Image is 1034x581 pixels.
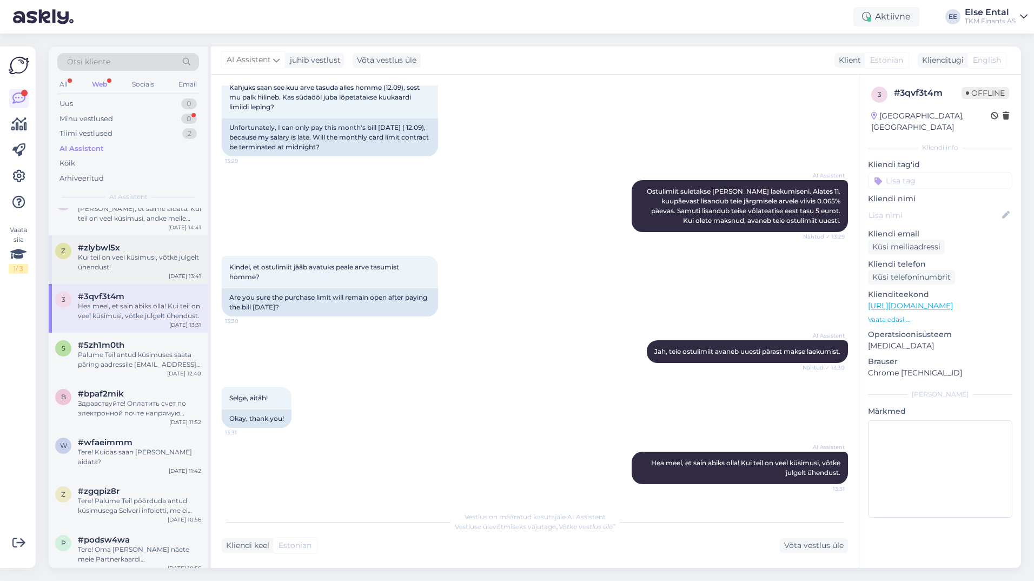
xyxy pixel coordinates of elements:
[962,87,1009,99] span: Offline
[965,17,1016,25] div: TKM Finants AS
[225,428,266,437] span: 13:31
[181,114,197,124] div: 0
[868,315,1012,325] p: Vaata edasi ...
[62,344,65,352] span: 5
[229,83,421,111] span: Kahjuks saan see kuu arve tasuda alles homme (12.09), sest mu palk hilineb. Kas südaööl juba lõpe...
[59,98,73,109] div: Uus
[225,317,266,325] span: 13:30
[168,516,201,524] div: [DATE] 10:56
[61,539,66,547] span: p
[229,394,268,402] span: Selge, aitäh!
[803,364,845,372] span: Nähtud ✓ 13:30
[130,77,156,91] div: Socials
[868,173,1012,189] input: Lisa tag
[465,513,606,521] span: Vestlus on määratud kasutajale AI Assistent
[894,87,962,100] div: # 3qvf3t4m
[78,253,201,272] div: Kui teil on veel küsimusi, võtke julgelt ühendust!
[169,467,201,475] div: [DATE] 11:42
[556,523,615,531] i: „Võtke vestlus üle”
[59,114,113,124] div: Minu vestlused
[90,77,109,91] div: Web
[59,173,104,184] div: Arhiveeritud
[222,288,438,316] div: Are you sure the purchase limit will remain open after paying the bill [DATE]?
[804,443,845,451] span: AI Assistent
[868,329,1012,340] p: Operatsioonisüsteem
[651,459,842,477] span: Hea meel, et sain abiks olla! Kui teil on veel küsimusi, võtke julgelt ühendust.
[279,540,311,551] span: Estonian
[871,110,991,133] div: [GEOGRAPHIC_DATA], [GEOGRAPHIC_DATA]
[9,264,28,274] div: 1 / 3
[61,393,66,401] span: b
[353,53,421,68] div: Võta vestlus üle
[222,540,269,551] div: Kliendi keel
[169,321,201,329] div: [DATE] 13:31
[868,367,1012,379] p: Chrome [TECHNICAL_ID]
[59,158,75,169] div: Kõik
[868,193,1012,204] p: Kliendi nimi
[168,564,201,572] div: [DATE] 10:56
[169,418,201,426] div: [DATE] 11:52
[804,485,845,493] span: 13:31
[868,340,1012,352] p: [MEDICAL_DATA]
[78,243,120,253] span: #zlybwl5x
[78,486,120,496] span: #zgqpiz8r
[780,538,848,553] div: Võta vestlus üle
[176,77,199,91] div: Email
[869,209,1000,221] input: Lisa nimi
[868,228,1012,240] p: Kliendi email
[868,356,1012,367] p: Brauser
[78,447,201,467] div: Tere! Kuidas saan [PERSON_NAME] aidata?
[169,272,201,280] div: [DATE] 13:41
[654,347,840,355] span: Jah, teie ostulimiit avaneb uuesti pärast makse laekumist.
[182,128,197,139] div: 2
[59,143,104,154] div: AI Assistent
[78,438,132,447] span: #wfaeimmm
[78,545,201,564] div: Tere! Oma [PERSON_NAME] näete meie Partnerkaardi iseteenindusportaalis. [MEDICAL_DATA] [DOMAIN_NA...
[62,295,65,303] span: 3
[973,55,1001,66] span: English
[78,340,124,350] span: #5zh1m0th
[9,55,29,76] img: Askly Logo
[167,369,201,378] div: [DATE] 12:40
[9,225,28,274] div: Vaata siia
[965,8,1028,25] a: Else EntalTKM Finants AS
[804,332,845,340] span: AI Assistent
[227,54,271,66] span: AI Assistent
[868,289,1012,300] p: Klienditeekond
[78,535,130,545] span: #podsw4wa
[57,77,70,91] div: All
[78,301,201,321] div: Hea meel, et sain abiks olla! Kui teil on veel küsimusi, võtke julgelt ühendust.
[868,143,1012,153] div: Kliendi info
[78,399,201,418] div: Здравствуйте! Оплатить счет по электронной почте напрямую невозможно. Однако, для упрощения оплат...
[647,187,842,225] span: Ostulimiit suletakse [PERSON_NAME] laekumiseni. Alates 11. kuupäevast lisandub teie järgmisele ar...
[868,240,945,254] div: Küsi meiliaadressi
[225,157,266,165] span: 13:29
[804,171,845,180] span: AI Assistent
[78,350,201,369] div: Palume Teil antud küsimuses saata päring aadressile [EMAIL_ADDRESS][DOMAIN_NAME], et saaksime sed...
[455,523,615,531] span: Vestluse ülevõtmiseks vajutage
[853,7,919,27] div: Aktiivne
[61,247,65,255] span: z
[168,223,201,232] div: [DATE] 14:41
[868,270,955,285] div: Küsi telefoninumbrit
[286,55,341,66] div: juhib vestlust
[965,8,1016,17] div: Else Ental
[59,128,112,139] div: Tiimi vestlused
[945,9,960,24] div: EE
[803,233,845,241] span: Nähtud ✓ 13:29
[78,496,201,516] div: Tere! Palume Teil pöörduda antud küsimusega Selveri infoletti, me ei oska paraku siin aidata.
[918,55,964,66] div: Klienditugi
[229,263,401,281] span: Kindel, et ostulimiit jääb avatuks peale arve tasumist homme?
[868,301,953,311] a: [URL][DOMAIN_NAME]
[868,259,1012,270] p: Kliendi telefon
[109,192,148,202] span: AI Assistent
[181,98,197,109] div: 0
[868,389,1012,399] div: [PERSON_NAME]
[870,55,903,66] span: Estonian
[78,204,201,223] div: [PERSON_NAME], et saime aidata. Kui teil on veel küsimusi, andke meile teada.
[67,56,110,68] span: Otsi kliente
[834,55,861,66] div: Klient
[61,490,65,498] span: z
[78,292,124,301] span: #3qvf3t4m
[222,410,291,428] div: Okay, thank you!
